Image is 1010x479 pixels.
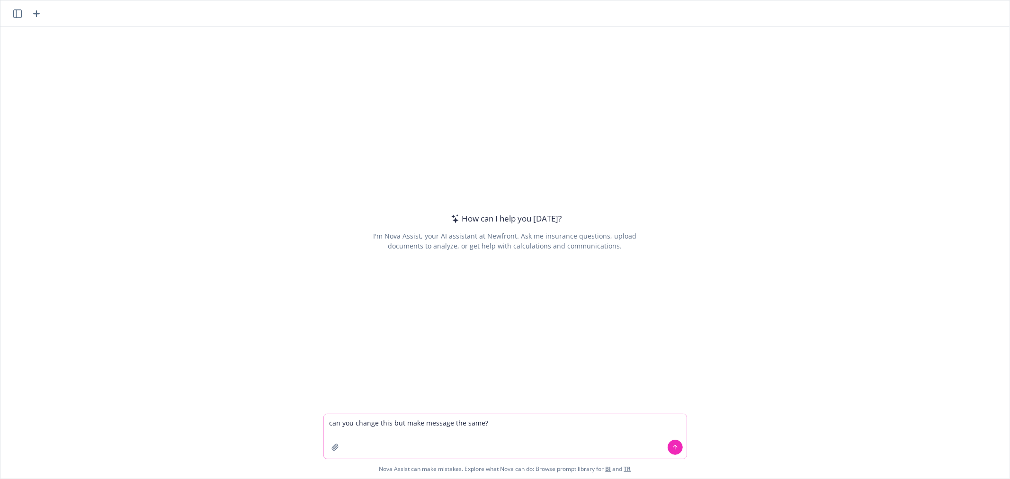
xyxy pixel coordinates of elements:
[606,465,611,473] a: BI
[372,231,638,251] div: I'm Nova Assist, your AI assistant at Newfront. Ask me insurance questions, upload documents to a...
[448,213,562,225] div: How can I help you [DATE]?
[624,465,631,473] a: TR
[4,459,1006,479] span: Nova Assist can make mistakes. Explore what Nova can do: Browse prompt library for and
[324,414,687,459] textarea: can you change this but make message the same?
